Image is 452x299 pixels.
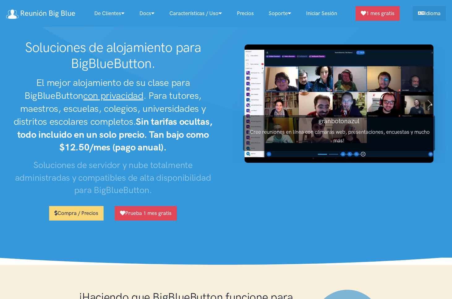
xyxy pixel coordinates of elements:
a: Prueba 1 mes gratis [115,206,177,221]
a: De clientes [87,7,132,20]
a: Iniciar sesión [299,7,344,20]
a: Características / uso [162,7,229,20]
a: Docs [132,7,162,20]
img: Captura de pantalla de BigBlueButton [245,44,433,163]
h3: Soluciones de servidor y nube totalmente administradas y compatibles de alta disponibilidad para ... [6,159,220,196]
a: Idioma [413,6,446,21]
h3: granbotonazul [243,116,435,125]
u: con privacidad [83,90,143,101]
h1: Soluciones de alojamiento para BigBlueButton. [6,40,220,71]
p: ¡Cree reuniones en línea con cámaras web, presentaciones, encuestas y mucho más! [243,128,435,145]
a: Soporte [261,7,299,20]
a: Reunión Big Blue [6,7,75,20]
strong: Sin tarifas ocultas, todo incluido en un solo precio. Tan bajo como $12.50/mes (pago anual). [17,116,213,153]
a: 1 mes gratis [356,6,400,21]
a: Compra / Precios [49,206,104,221]
h2: El mejor alojamiento de su clase para BigBlueButton . Para tutores, maestros, escuelas, colegios,... [6,76,220,154]
img: logo [6,10,19,19]
a: Precios [229,7,261,20]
